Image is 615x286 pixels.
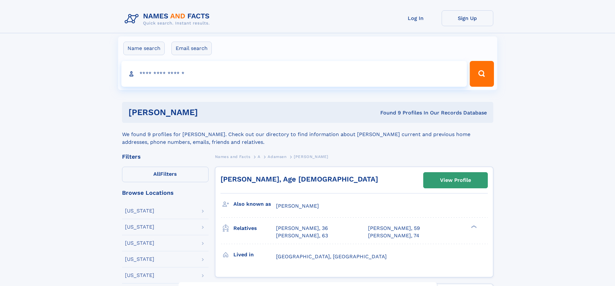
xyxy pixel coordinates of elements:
[368,232,419,239] a: [PERSON_NAME], 74
[125,224,154,230] div: [US_STATE]
[233,249,276,260] h3: Lived in
[294,154,328,159] span: [PERSON_NAME]
[276,203,319,209] span: [PERSON_NAME]
[122,167,209,182] label: Filters
[122,10,215,28] img: Logo Names and Facts
[470,61,494,87] button: Search Button
[153,171,160,177] span: All
[233,223,276,234] h3: Relatives
[123,42,165,55] label: Name search
[125,273,154,278] div: [US_STATE]
[442,10,493,26] a: Sign Up
[276,232,328,239] a: [PERSON_NAME], 63
[368,225,420,232] a: [PERSON_NAME], 59
[276,253,387,260] span: [GEOGRAPHIC_DATA], [GEOGRAPHIC_DATA]
[276,225,328,232] a: [PERSON_NAME], 36
[122,190,209,196] div: Browse Locations
[440,173,471,188] div: View Profile
[268,154,286,159] span: Adamsen
[424,173,487,188] a: View Profile
[469,225,477,229] div: ❯
[268,153,286,161] a: Adamsen
[258,153,261,161] a: A
[121,61,467,87] input: search input
[215,153,251,161] a: Names and Facts
[125,257,154,262] div: [US_STATE]
[390,10,442,26] a: Log In
[171,42,212,55] label: Email search
[122,123,493,146] div: We found 9 profiles for [PERSON_NAME]. Check out our directory to find information about [PERSON_...
[125,241,154,246] div: [US_STATE]
[289,109,487,116] div: Found 9 Profiles In Our Records Database
[233,199,276,210] h3: Also known as
[125,208,154,213] div: [US_STATE]
[220,175,378,183] a: [PERSON_NAME], Age [DEMOGRAPHIC_DATA]
[128,108,289,116] h1: [PERSON_NAME]
[258,154,261,159] span: A
[122,154,209,160] div: Filters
